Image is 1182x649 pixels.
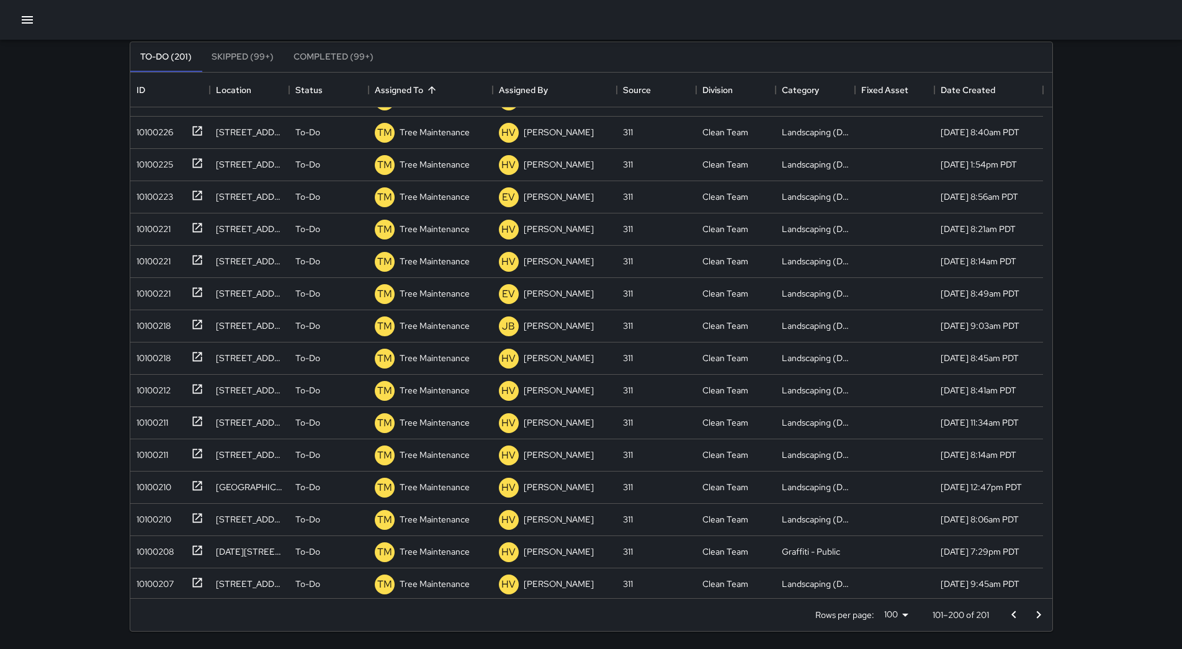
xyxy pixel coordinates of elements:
[369,73,493,107] div: Assigned To
[377,480,392,495] p: TM
[210,73,289,107] div: Location
[696,73,776,107] div: Division
[702,223,748,235] div: Clean Team
[702,545,748,558] div: Clean Team
[623,352,633,364] div: 311
[295,287,320,300] p: To-Do
[524,320,594,332] p: [PERSON_NAME]
[782,545,840,558] div: Graffiti - Public
[400,223,470,235] p: Tree Maintenance
[202,42,284,72] button: Skipped (99+)
[941,126,1019,138] div: 7/16/2025, 8:40am PDT
[132,186,173,203] div: 10100223
[501,416,516,431] p: HV
[1026,602,1051,627] button: Go to next page
[782,384,849,396] div: Landscaping (DG & Weeds)
[855,73,934,107] div: Fixed Asset
[423,81,441,99] button: Sort
[132,379,171,396] div: 10100212
[623,73,651,107] div: Source
[782,513,849,526] div: Landscaping (DG & Weeds)
[501,125,516,140] p: HV
[284,42,383,72] button: Completed (99+)
[501,222,516,237] p: HV
[861,73,908,107] div: Fixed Asset
[295,190,320,203] p: To-Do
[130,42,202,72] button: To-Do (201)
[623,190,633,203] div: 311
[501,254,516,269] p: HV
[524,384,594,396] p: [PERSON_NAME]
[377,416,392,431] p: TM
[782,126,849,138] div: Landscaping (DG & Weeds)
[132,444,168,461] div: 10100211
[377,190,392,205] p: TM
[702,416,748,429] div: Clean Team
[702,481,748,493] div: Clean Team
[216,545,283,558] div: 1169-1195 Market Street
[941,578,1019,590] div: 6/12/2025, 9:45am PDT
[933,609,989,621] p: 101–200 of 201
[400,481,470,493] p: Tree Maintenance
[216,416,283,429] div: 992 Howard Street
[502,287,515,302] p: EV
[524,158,594,171] p: [PERSON_NAME]
[216,255,283,267] div: 1475 Mission Street
[941,416,1019,429] div: 6/19/2025, 11:34am PDT
[400,416,470,429] p: Tree Maintenance
[377,383,392,398] p: TM
[524,416,594,429] p: [PERSON_NAME]
[295,223,320,235] p: To-Do
[702,126,748,138] div: Clean Team
[934,73,1043,107] div: Date Created
[941,158,1017,171] div: 7/15/2025, 1:54pm PDT
[782,190,849,203] div: Landscaping (DG & Weeds)
[132,282,171,300] div: 10100221
[400,578,470,590] p: Tree Maintenance
[623,481,633,493] div: 311
[295,320,320,332] p: To-Do
[524,578,594,590] p: [PERSON_NAME]
[524,255,594,267] p: [PERSON_NAME]
[702,320,748,332] div: Clean Team
[502,190,515,205] p: EV
[501,577,516,592] p: HV
[132,411,168,429] div: 10100211
[501,448,516,463] p: HV
[132,218,171,235] div: 10100221
[776,73,855,107] div: Category
[295,158,320,171] p: To-Do
[400,287,470,300] p: Tree Maintenance
[782,73,819,107] div: Category
[377,351,392,366] p: TM
[782,287,849,300] div: Landscaping (DG & Weeds)
[130,73,210,107] div: ID
[377,319,392,334] p: TM
[524,481,594,493] p: [PERSON_NAME]
[623,255,633,267] div: 311
[216,513,283,526] div: 108 9th Street
[501,351,516,366] p: HV
[702,73,733,107] div: Division
[623,545,633,558] div: 311
[524,190,594,203] p: [PERSON_NAME]
[502,319,515,334] p: JB
[295,449,320,461] p: To-Do
[941,320,1019,332] div: 7/1/2025, 9:03am PDT
[623,223,633,235] div: 311
[132,153,173,171] div: 10100225
[782,449,849,461] div: Landscaping (DG & Weeds)
[375,73,423,107] div: Assigned To
[702,255,748,267] div: Clean Team
[132,476,171,493] div: 10100210
[782,158,849,171] div: Landscaping (DG & Weeds)
[132,508,171,526] div: 10100210
[782,578,849,590] div: Landscaping (DG & Weeds)
[941,513,1019,526] div: 6/17/2025, 8:06am PDT
[295,416,320,429] p: To-Do
[941,223,1016,235] div: 7/8/2025, 8:21am PDT
[879,606,913,624] div: 100
[400,545,470,558] p: Tree Maintenance
[524,545,594,558] p: [PERSON_NAME]
[377,512,392,527] p: TM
